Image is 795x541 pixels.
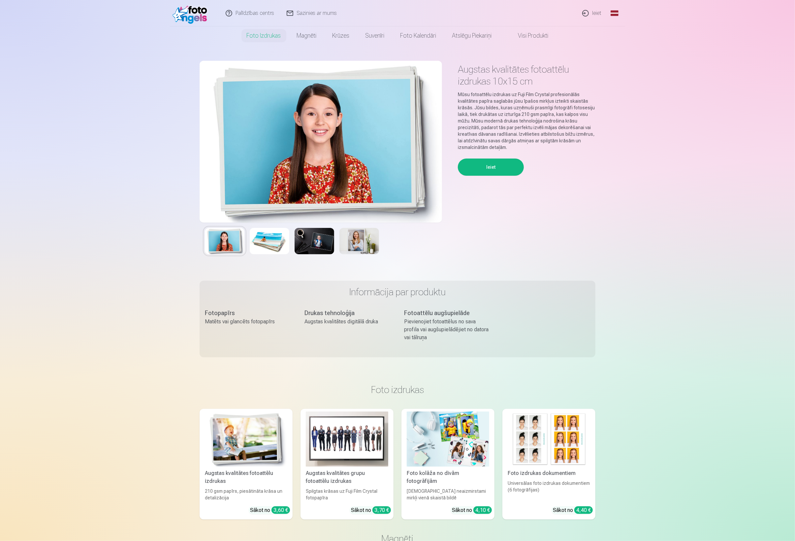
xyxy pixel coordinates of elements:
[239,26,289,45] a: Foto izdrukas
[202,488,290,501] div: 210 gsm papīrs, piesātināta krāsa un detalizācija
[404,308,491,318] div: Fotoattēlu augšupielāde
[505,469,593,477] div: Foto izdrukas dokumentiem
[505,480,593,501] div: Universālas foto izdrukas dokumentiem (6 fotogrāfijas)
[202,469,290,485] div: Augstas kvalitātes fotoattēlu izdrukas
[306,412,388,467] img: Augstas kvalitātes grupu fotoattēlu izdrukas
[452,506,492,514] div: Sākot no
[458,159,524,176] button: Ieiet
[304,308,391,318] div: Drukas tehnoloģija
[508,412,590,467] img: Foto izdrukas dokumentiem
[574,506,593,514] div: 4,40 €
[404,469,492,485] div: Foto kolāža no divām fotogrāfijām
[289,26,325,45] a: Magnēti
[500,26,556,45] a: Visi produkti
[205,384,590,396] h3: Foto izdrukas
[205,412,287,467] img: Augstas kvalitātes fotoattēlu izdrukas
[407,412,489,467] img: Foto kolāža no divām fotogrāfijām
[301,409,394,520] a: Augstas kvalitātes grupu fotoattēlu izdrukasAugstas kvalitātes grupu fotoattēlu izdrukasSpilgtas ...
[271,506,290,514] div: 3,60 €
[393,26,444,45] a: Foto kalendāri
[358,26,393,45] a: Suvenīri
[401,409,494,520] a: Foto kolāža no divām fotogrāfijāmFoto kolāža no divām fotogrāfijām[DEMOGRAPHIC_DATA] neaizmirstam...
[372,506,391,514] div: 3,70 €
[404,318,491,342] div: Pievienojiet fotoattēlus no sava profila vai augšupielādējiet no datora vai tālruņa
[173,3,210,24] img: /fa3
[444,26,500,45] a: Atslēgu piekariņi
[205,318,291,326] div: Matēts vai glancēts fotopapīrs
[304,318,391,326] div: Augstas kvalitātes digitālā druka
[502,409,595,520] a: Foto izdrukas dokumentiemFoto izdrukas dokumentiemUniversālas foto izdrukas dokumentiem (6 fotogr...
[458,63,595,87] h1: Augstas kvalitātes fotoattēlu izdrukas 10x15 cm
[250,506,290,514] div: Sākot no
[205,308,291,318] div: Fotopapīrs
[200,409,293,520] a: Augstas kvalitātes fotoattēlu izdrukasAugstas kvalitātes fotoattēlu izdrukas210 gsm papīrs, piesā...
[473,506,492,514] div: 4,10 €
[303,488,391,501] div: Spilgtas krāsas uz Fuji Film Crystal fotopapīra
[325,26,358,45] a: Krūzes
[351,506,391,514] div: Sākot no
[404,488,492,501] div: [DEMOGRAPHIC_DATA] neaizmirstami mirkļi vienā skaistā bildē
[458,91,595,151] p: Mūsu fotoattēlu izdrukas uz Fuji Film Crystal profesionālās kvalitātes papīra saglabās jūsu īpašo...
[553,506,593,514] div: Sākot no
[303,469,391,485] div: Augstas kvalitātes grupu fotoattēlu izdrukas
[205,286,590,298] h3: Informācija par produktu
